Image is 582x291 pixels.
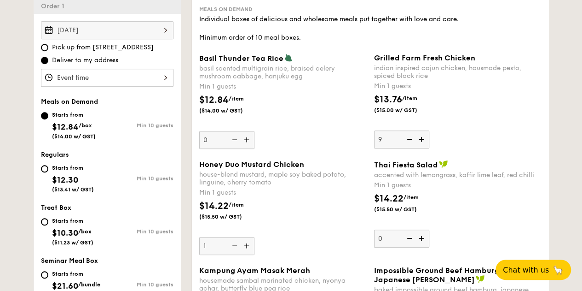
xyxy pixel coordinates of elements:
span: $13.76 [374,94,402,105]
span: Pick up from [STREET_ADDRESS] [52,43,154,52]
div: Starts from [52,217,93,225]
input: Honey Duo Mustard Chickenhouse-blend mustard, maple soy baked potato, linguine, cherry tomatoMin ... [199,237,254,255]
span: Meals on Demand [199,6,253,12]
img: icon-vegan.f8ff3823.svg [439,160,448,168]
img: icon-reduce.1d2dbef1.svg [227,131,241,148]
div: house-blend mustard, maple soy baked potato, linguine, cherry tomato [199,171,367,186]
span: $14.22 [374,193,403,204]
div: Min 1 guests [199,82,367,91]
img: icon-vegetarian.fe4039eb.svg [284,53,293,62]
span: $12.30 [52,175,78,185]
input: Starts from$12.84/box($14.00 w/ GST)Min 10 guests [41,112,48,119]
span: Treat Box [41,204,71,212]
span: /box [78,228,92,235]
div: Min 10 guests [107,122,173,129]
span: ($15.50 w/ GST) [374,206,437,213]
span: ($14.00 w/ GST) [52,133,96,140]
input: Thai Fiesta Saladaccented with lemongrass, kaffir lime leaf, red chilliMin 1 guests$14.22/item($1... [374,230,429,248]
div: basil scented multigrain rice, braised celery mushroom cabbage, hanjuku egg [199,65,367,80]
input: Event time [41,69,173,87]
div: Starts from [52,270,100,278]
span: Meals on Demand [41,98,98,106]
img: icon-add.58712e84.svg [241,131,254,148]
span: Kampung Ayam Masak Merah [199,266,310,275]
div: Starts from [52,164,94,172]
div: Min 10 guests [107,228,173,235]
span: ($15.50 w/ GST) [199,213,262,220]
div: Min 1 guests [199,188,367,197]
span: $12.84 [52,122,79,132]
span: $10.30 [52,228,78,238]
input: Starts from$12.30($13.41 w/ GST)Min 10 guests [41,165,48,172]
span: ($13.41 w/ GST) [52,186,94,193]
img: icon-add.58712e84.svg [415,131,429,148]
span: Regulars [41,151,69,159]
input: Grilled Farm Fresh Chickenindian inspired cajun chicken, housmade pesto, spiced black riceMin 1 g... [374,131,429,148]
span: Grilled Farm Fresh Chicken [374,53,475,62]
span: ($14.00 w/ GST) [199,107,262,114]
span: /item [402,95,417,101]
span: /item [229,95,244,102]
img: icon-reduce.1d2dbef1.svg [402,131,415,148]
span: /bundle [78,281,100,288]
input: Starts from$10.30/box($11.23 w/ GST)Min 10 guests [41,218,48,226]
div: Individual boxes of delicious and wholesome meals put together with love and care. Minimum order ... [199,15,542,42]
div: Min 10 guests [107,175,173,182]
div: Min 10 guests [107,281,173,288]
input: Event date [41,21,173,39]
span: Chat with us [503,266,549,274]
span: 🦙 [553,265,564,275]
div: Min 1 guests [374,82,542,91]
div: accented with lemongrass, kaffir lime leaf, red chilli [374,171,542,179]
input: Deliver to my address [41,57,48,64]
span: Order 1 [41,2,68,10]
div: indian inspired cajun chicken, housmade pesto, spiced black rice [374,64,542,80]
span: Seminar Meal Box [41,257,98,265]
img: icon-add.58712e84.svg [415,230,429,247]
span: Deliver to my address [52,56,118,65]
input: Starts from$21.60/bundle($23.54 w/ GST)Min 10 guests [41,271,48,279]
img: icon-reduce.1d2dbef1.svg [227,237,241,255]
span: ($15.00 w/ GST) [374,107,437,114]
input: Basil Thunder Tea Ricebasil scented multigrain rice, braised celery mushroom cabbage, hanjuku egg... [199,131,254,149]
span: Impossible Ground Beef Hamburg with Japanese [PERSON_NAME] [374,266,517,284]
img: icon-reduce.1d2dbef1.svg [402,230,415,247]
span: $14.22 [199,201,229,212]
img: icon-vegan.f8ff3823.svg [476,275,485,283]
button: Chat with us🦙 [496,260,571,280]
span: ($11.23 w/ GST) [52,239,93,246]
span: /box [79,122,92,129]
span: Basil Thunder Tea Rice [199,54,283,63]
span: /item [403,194,419,201]
span: Honey Duo Mustard Chicken [199,160,304,169]
span: $21.60 [52,281,78,291]
span: Thai Fiesta Salad [374,160,438,169]
input: Pick up from [STREET_ADDRESS] [41,44,48,51]
div: Min 1 guests [374,181,542,190]
span: /item [229,202,244,208]
div: Starts from [52,111,96,119]
img: icon-add.58712e84.svg [241,237,254,255]
span: $12.84 [199,95,229,106]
